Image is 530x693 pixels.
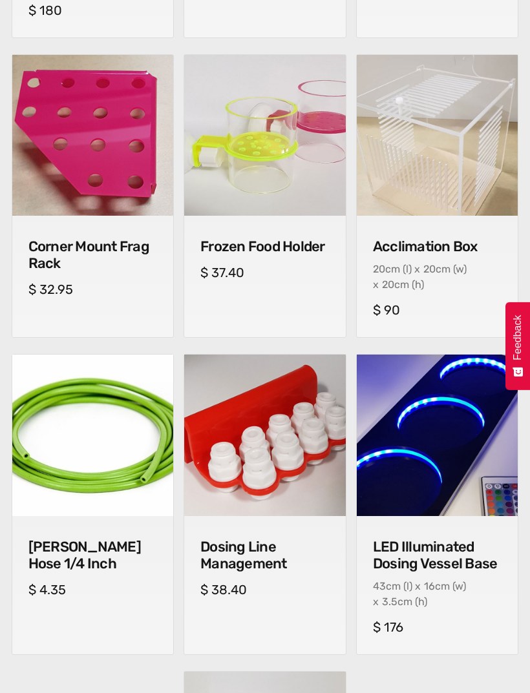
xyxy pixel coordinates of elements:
span: Feedback [512,315,524,360]
h5: $ 37.40 [200,265,330,281]
div: cm (h) [397,596,427,608]
div: 43 [373,581,386,593]
div: 20 [423,264,436,276]
h5: $ 38.40 [200,583,330,598]
a: Dosing Line ManagementDosing Line ManagementDosing Line Management$ 38.40 [184,355,346,656]
img: Dosing Line Management [184,355,346,517]
a: John Guest Hose 1/4 InchJohn Guest Hose 1/4 Inch[PERSON_NAME] Hose 1/4 Inch$ 4.35 [12,355,175,656]
div: 20 [373,264,385,276]
div: cm (h) [394,279,424,291]
h4: Frozen Food Holder [200,239,330,256]
div: cm (l) x [386,581,421,593]
a: Corner Mount Frag RackCorner Mount Frag RackCorner Mount Frag Rack$ 32.95 [12,55,175,339]
h4: LED Illuminated Dosing Vessel Base [373,539,502,573]
div: cm (l) x [385,264,420,276]
h4: Acclimation Box [373,239,502,256]
h5: $ 176 [373,620,502,636]
h4: Corner Mount Frag Rack [28,239,158,273]
h4: Dosing Line Management [200,539,330,573]
div: cm (w) x [373,581,466,608]
div: 20 [382,279,394,291]
img: Acclimation Box [357,56,518,217]
a: LED Illuminated Dosing Vessel BaseLED Illuminated Dosing Vessel BaseLED Illuminated Dosing Vessel... [356,355,519,656]
div: 3.5 [382,596,397,608]
img: Corner Mount Frag Rack [12,56,174,217]
button: Feedback - Show survey [505,302,530,390]
img: LED Illuminated Dosing Vessel Base [357,355,518,517]
h5: $ 90 [373,303,502,318]
a: Acclimation BoxAcclimation BoxAcclimation Box20cm (l) x20cm (w) x20cm (h)$ 90 [356,55,519,339]
img: John Guest Hose 1/4 Inch [12,355,174,517]
h5: $ 4.35 [28,583,158,598]
h5: $ 32.95 [28,282,158,298]
a: Frozen Food HolderFrozen Food HolderFrozen Food Holder$ 37.40 [184,55,346,339]
h5: $ 180 [28,3,158,19]
div: 16 [424,581,435,593]
img: Frozen Food Holder [184,56,346,217]
h4: [PERSON_NAME] Hose 1/4 Inch [28,539,158,573]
